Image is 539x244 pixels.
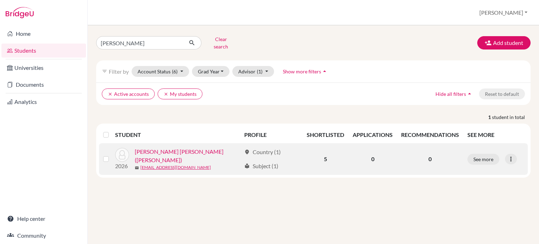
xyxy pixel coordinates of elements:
a: [EMAIL_ADDRESS][DOMAIN_NAME] [140,164,211,171]
button: Reset to default [479,88,525,99]
img: Kim, Yeon Jae (Jamie) [115,148,129,162]
span: location_on [244,149,250,155]
button: Show more filtersarrow_drop_up [277,66,334,77]
a: Analytics [1,95,86,109]
button: Add student [477,36,531,50]
span: Show more filters [283,68,321,74]
strong: 1 [488,113,492,121]
i: filter_list [102,68,107,74]
th: RECOMMENDATIONS [397,126,463,143]
button: Clear search [201,34,240,52]
td: 0 [348,143,397,175]
i: arrow_drop_up [321,68,328,75]
button: Hide all filtersarrow_drop_up [430,88,479,99]
span: Hide all filters [435,91,466,97]
input: Find student by name... [96,36,183,50]
th: PROFILE [240,126,302,143]
a: Help center [1,212,86,226]
p: 0 [401,155,459,163]
th: STUDENT [115,126,240,143]
i: clear [108,92,113,97]
span: Filter by [109,68,129,75]
td: 5 [302,143,348,175]
th: APPLICATIONS [348,126,397,143]
span: (1) [257,68,262,74]
button: See more [467,154,499,165]
i: clear [164,92,168,97]
a: Documents [1,78,86,92]
button: clearActive accounts [102,88,155,99]
a: Students [1,44,86,58]
button: Advisor(1) [232,66,274,77]
th: SHORTLISTED [302,126,348,143]
button: clearMy students [158,88,202,99]
th: SEE MORE [463,126,528,143]
span: local_library [244,163,250,169]
div: Subject (1) [244,162,278,170]
button: [PERSON_NAME] [476,6,531,19]
span: mail [135,166,139,170]
img: Bridge-U [6,7,34,18]
button: Account Status(6) [132,66,189,77]
i: arrow_drop_up [466,90,473,97]
a: [PERSON_NAME] [PERSON_NAME] ([PERSON_NAME]) [135,147,241,164]
a: Universities [1,61,86,75]
a: Home [1,27,86,41]
span: (6) [172,68,178,74]
a: Community [1,229,86,243]
button: Grad Year [192,66,230,77]
p: 2026 [115,162,129,170]
div: Country (1) [244,148,281,156]
span: student in total [492,113,531,121]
